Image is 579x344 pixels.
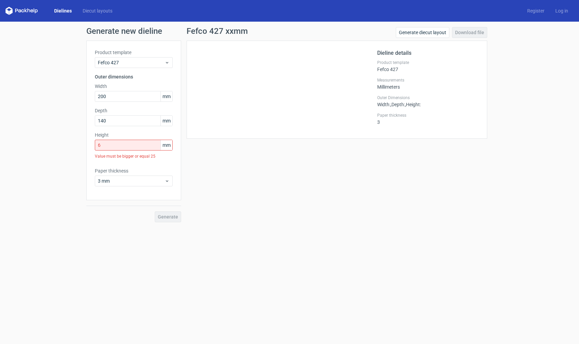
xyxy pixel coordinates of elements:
[377,113,479,118] label: Paper thickness
[396,27,449,38] a: Generate diecut layout
[95,49,173,56] label: Product template
[49,7,77,14] a: Dielines
[377,102,390,107] span: Width :
[77,7,118,14] a: Diecut layouts
[95,167,173,174] label: Paper thickness
[160,91,172,101] span: mm
[377,60,479,72] div: Fefco 427
[160,140,172,150] span: mm
[95,107,173,114] label: Depth
[95,151,173,162] div: Value must be bigger or equal 25
[550,7,574,14] a: Log in
[377,49,479,57] h2: Dieline details
[377,95,479,100] label: Outer Dimensions
[98,59,165,66] span: Fefco 427
[95,132,173,138] label: Height
[377,77,479,83] label: Measurements
[86,27,493,35] h1: Generate new dieline
[98,178,165,184] span: 3 mm
[187,27,248,35] h1: Fefco 427 xxmm
[377,77,479,90] div: Millimeters
[390,102,405,107] span: , Depth :
[377,113,479,125] div: 3
[95,83,173,90] label: Width
[160,116,172,126] span: mm
[377,60,479,65] label: Product template
[522,7,550,14] a: Register
[405,102,421,107] span: , Height :
[95,73,173,80] h3: Outer dimensions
